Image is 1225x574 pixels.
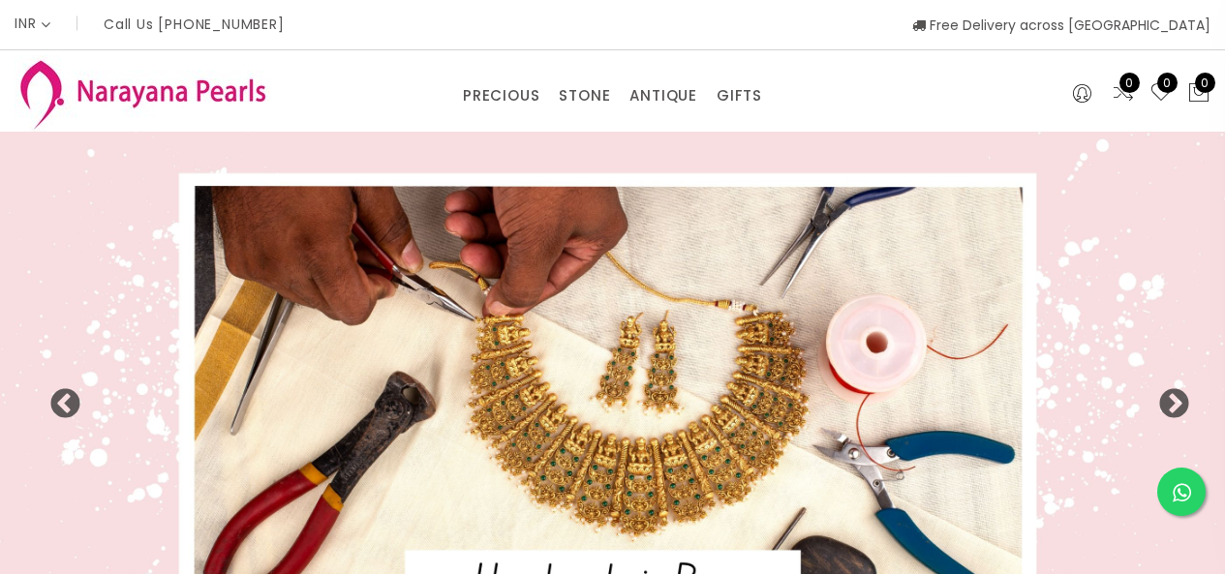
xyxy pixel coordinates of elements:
[1119,73,1140,93] span: 0
[463,81,539,110] a: PRECIOUS
[1195,73,1215,93] span: 0
[48,388,68,408] button: Previous
[1157,388,1177,408] button: Next
[717,81,762,110] a: GIFTS
[559,81,610,110] a: STONE
[1157,73,1178,93] span: 0
[1149,81,1173,106] a: 0
[1112,81,1135,106] a: 0
[629,81,697,110] a: ANTIQUE
[104,17,285,31] p: Call Us [PHONE_NUMBER]
[1187,81,1210,106] button: 0
[912,15,1210,35] span: Free Delivery across [GEOGRAPHIC_DATA]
